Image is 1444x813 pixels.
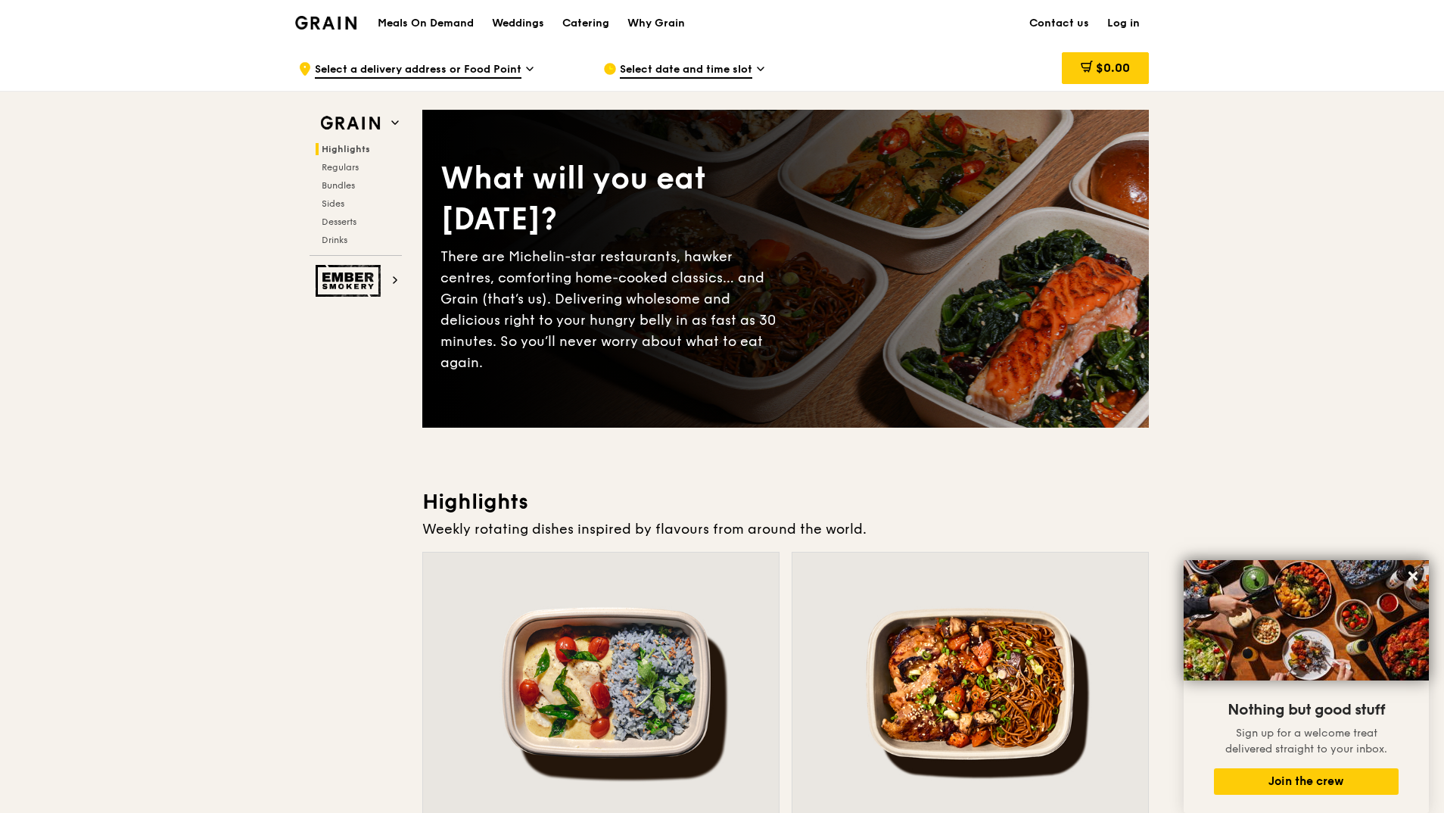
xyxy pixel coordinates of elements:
a: Weddings [483,1,553,46]
span: Sides [322,198,344,209]
span: Bundles [322,180,355,191]
div: There are Michelin-star restaurants, hawker centres, comforting home-cooked classics… and Grain (... [440,246,786,373]
span: Desserts [322,216,356,227]
a: Why Grain [618,1,694,46]
img: Grain web logo [316,110,385,137]
a: Contact us [1020,1,1098,46]
div: Weddings [492,1,544,46]
img: DSC07876-Edit02-Large.jpeg [1184,560,1429,681]
img: Ember Smokery web logo [316,265,385,297]
span: Highlights [322,144,370,154]
span: Drinks [322,235,347,245]
button: Join the crew [1214,768,1399,795]
span: $0.00 [1096,61,1130,75]
div: What will you eat [DATE]? [440,158,786,240]
img: Grain [295,16,356,30]
div: Catering [562,1,609,46]
span: Select a delivery address or Food Point [315,62,521,79]
a: Log in [1098,1,1149,46]
div: Why Grain [627,1,685,46]
h1: Meals On Demand [378,16,474,31]
button: Close [1401,564,1425,588]
span: Regulars [322,162,359,173]
span: Sign up for a welcome treat delivered straight to your inbox. [1225,727,1387,755]
a: Catering [553,1,618,46]
span: Select date and time slot [620,62,752,79]
div: Weekly rotating dishes inspired by flavours from around the world. [422,519,1149,540]
h3: Highlights [422,488,1149,516]
span: Nothing but good stuff [1228,701,1385,719]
